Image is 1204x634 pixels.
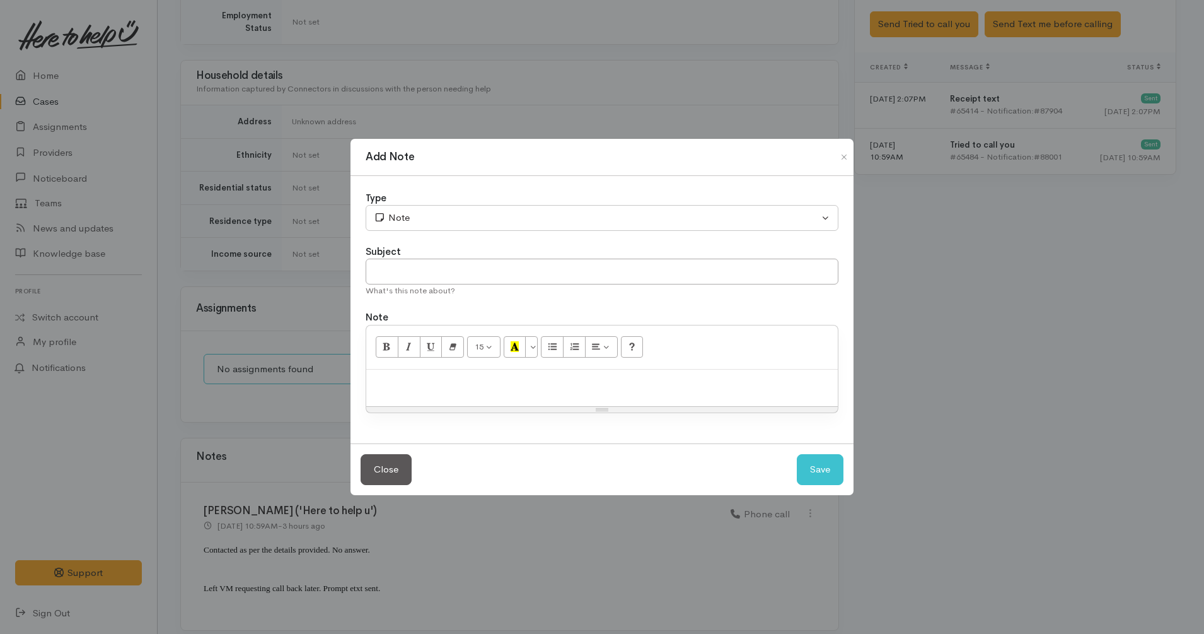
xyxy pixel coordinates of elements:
label: Type [366,191,386,206]
button: Close [834,150,854,165]
div: Resize [366,407,838,413]
button: Italic (CTRL+I) [398,336,420,358]
button: Help [621,336,644,358]
button: Remove Font Style (CTRL+\) [441,336,464,358]
button: Close [361,454,412,485]
button: Save [797,454,843,485]
button: Note [366,205,838,231]
button: Unordered list (CTRL+SHIFT+NUM7) [541,336,564,358]
button: More Color [525,336,538,358]
button: Font Size [467,336,501,358]
span: 15 [475,341,483,352]
div: What's this note about? [366,285,838,297]
button: Bold (CTRL+B) [376,336,398,358]
label: Note [366,310,388,325]
button: Underline (CTRL+U) [420,336,443,358]
button: Paragraph [585,336,618,358]
div: Note [374,211,819,225]
label: Subject [366,245,401,259]
button: Recent Color [504,336,526,358]
h1: Add Note [366,149,414,165]
button: Ordered list (CTRL+SHIFT+NUM8) [563,336,586,358]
